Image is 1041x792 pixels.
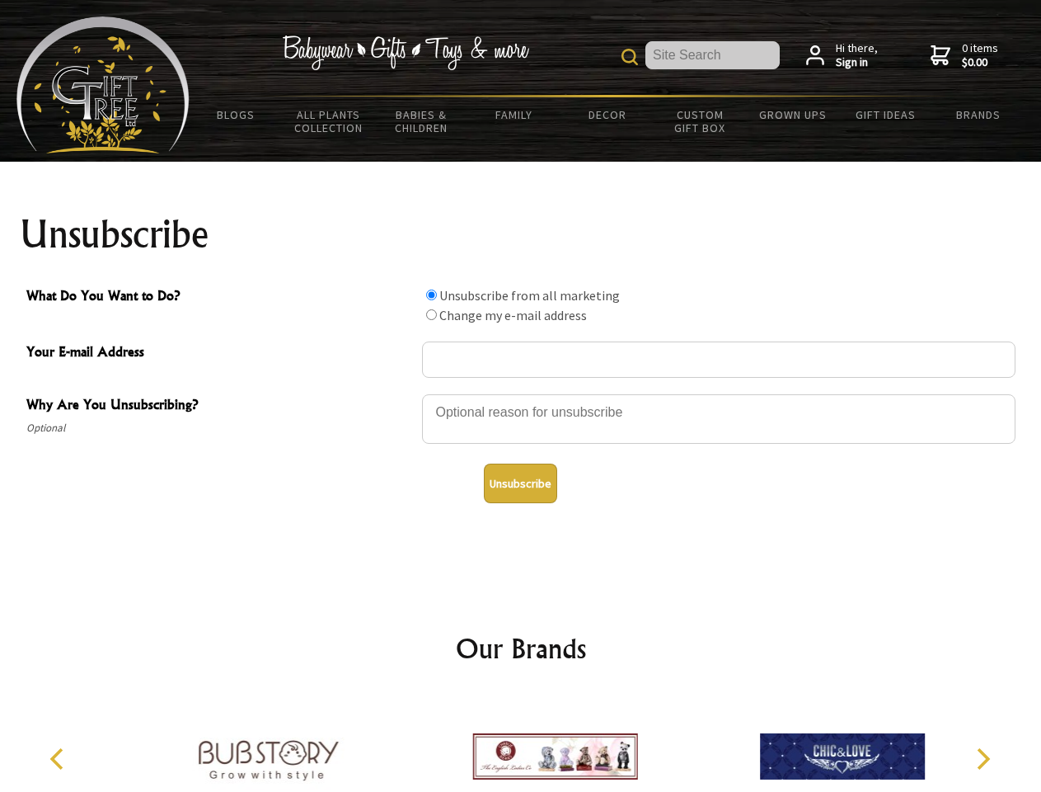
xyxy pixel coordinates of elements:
[964,741,1001,777] button: Next
[931,41,998,70] a: 0 items$0.00
[33,629,1009,668] h2: Our Brands
[839,97,932,132] a: Gift Ideas
[190,97,283,132] a: BLOGS
[283,97,376,145] a: All Plants Collection
[560,97,654,132] a: Decor
[468,97,561,132] a: Family
[26,285,414,309] span: What Do You Want to Do?
[621,49,638,65] img: product search
[645,41,780,69] input: Site Search
[26,418,414,438] span: Optional
[484,464,557,503] button: Unsubscribe
[422,342,1015,378] input: Your E-mail Address
[422,394,1015,444] textarea: Why Are You Unsubscribing?
[426,290,437,300] input: What Do You Want to Do?
[932,97,1025,132] a: Brands
[836,41,878,70] span: Hi there,
[806,41,878,70] a: Hi there,Sign in
[426,309,437,320] input: What Do You Want to Do?
[836,55,878,70] strong: Sign in
[439,287,620,304] label: Unsubscribe from all marketing
[746,97,839,132] a: Grown Ups
[962,55,998,70] strong: $0.00
[439,307,587,323] label: Change my e-mail address
[41,741,77,777] button: Previous
[26,342,414,365] span: Your E-mail Address
[16,16,190,153] img: Babyware - Gifts - Toys and more...
[654,97,747,145] a: Custom Gift Box
[282,35,529,70] img: Babywear - Gifts - Toys & more
[26,394,414,418] span: Why Are You Unsubscribing?
[962,40,998,70] span: 0 items
[375,97,468,145] a: Babies & Children
[20,214,1022,254] h1: Unsubscribe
